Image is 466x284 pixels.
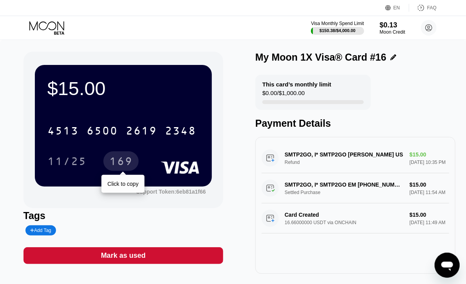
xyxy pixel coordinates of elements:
[311,21,364,35] div: Visa Monthly Spend Limit$150.38/$4,000.00
[107,181,138,187] div: Click to copy
[427,5,437,11] div: FAQ
[109,156,133,169] div: 169
[311,21,364,26] div: Visa Monthly Spend Limit
[23,210,224,221] div: Tags
[255,52,387,63] div: My Moon 1X Visa® Card #16
[25,225,56,235] div: Add Tag
[87,126,118,138] div: 6500
[320,28,356,33] div: $150.38 / $4,000.00
[380,21,405,35] div: $0.13Moon Credit
[409,4,437,12] div: FAQ
[380,29,405,35] div: Moon Credit
[385,4,409,12] div: EN
[262,81,331,88] div: This card’s monthly limit
[47,126,79,138] div: 4513
[47,156,87,169] div: 11/25
[103,151,139,171] div: 169
[136,189,206,195] div: Support Token: 6eb81a1f66
[255,118,455,129] div: Payment Details
[101,251,146,260] div: Mark as used
[126,126,157,138] div: 2619
[165,126,196,138] div: 2348
[380,21,405,29] div: $0.13
[43,121,201,140] div: 4513650026192348
[30,228,51,233] div: Add Tag
[435,253,460,278] iframe: Button to launch messaging window
[42,151,92,171] div: 11/25
[136,189,206,195] div: Support Token:6eb81a1f66
[47,77,199,99] div: $15.00
[23,247,224,264] div: Mark as used
[394,5,400,11] div: EN
[262,90,305,100] div: $0.00 / $1,000.00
